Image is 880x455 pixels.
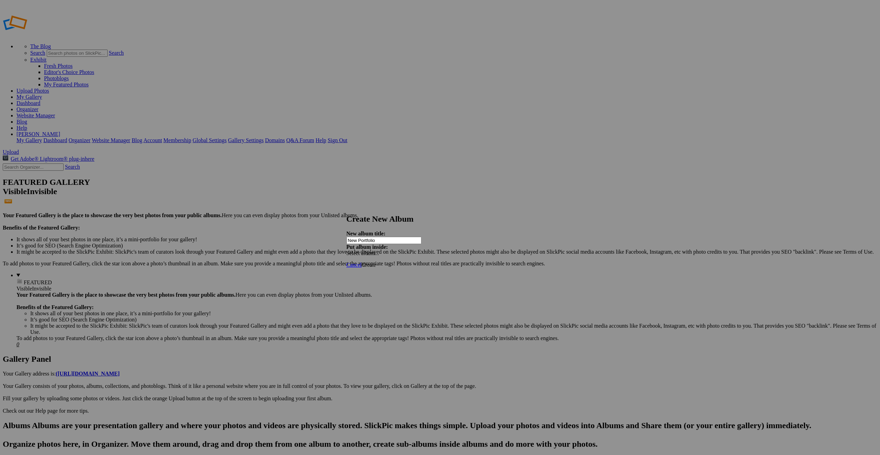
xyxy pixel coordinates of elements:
strong: New album title: [346,231,386,236]
span: Select album... [346,250,379,256]
a: Cancel [346,262,362,268]
strong: Put album inside: [346,244,388,250]
span: Create [362,262,376,268]
h2: Create New Album [346,214,529,224]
